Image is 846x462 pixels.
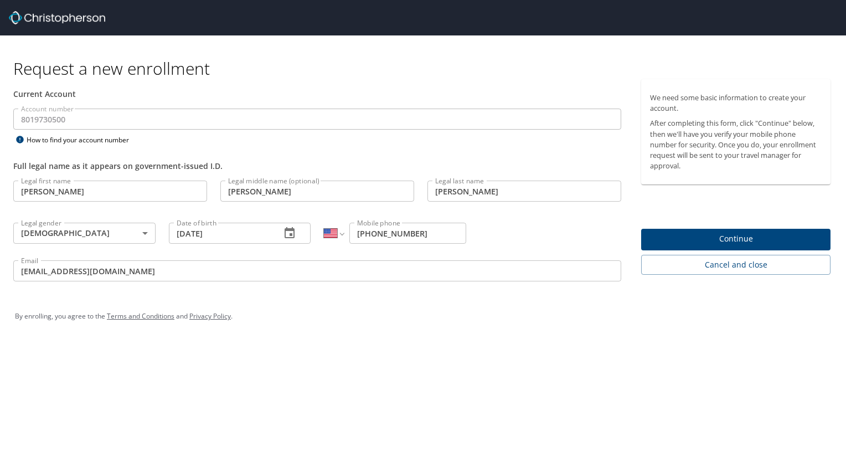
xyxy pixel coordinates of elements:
[650,93,822,114] p: We need some basic information to create your account.
[13,88,621,100] div: Current Account
[650,258,822,272] span: Cancel and close
[169,223,272,244] input: MM/DD/YYYY
[13,58,839,79] h1: Request a new enrollment
[641,255,830,275] button: Cancel and close
[349,223,466,244] input: Enter phone number
[107,311,174,321] a: Terms and Conditions
[13,223,156,244] div: [DEMOGRAPHIC_DATA]
[9,11,105,24] img: cbt logo
[641,229,830,250] button: Continue
[189,311,231,321] a: Privacy Policy
[15,302,831,330] div: By enrolling, you agree to the and .
[650,118,822,171] p: After completing this form, click "Continue" below, then we'll have you verify your mobile phone ...
[13,133,152,147] div: How to find your account number
[650,232,822,246] span: Continue
[13,160,621,172] div: Full legal name as it appears on government-issued I.D.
